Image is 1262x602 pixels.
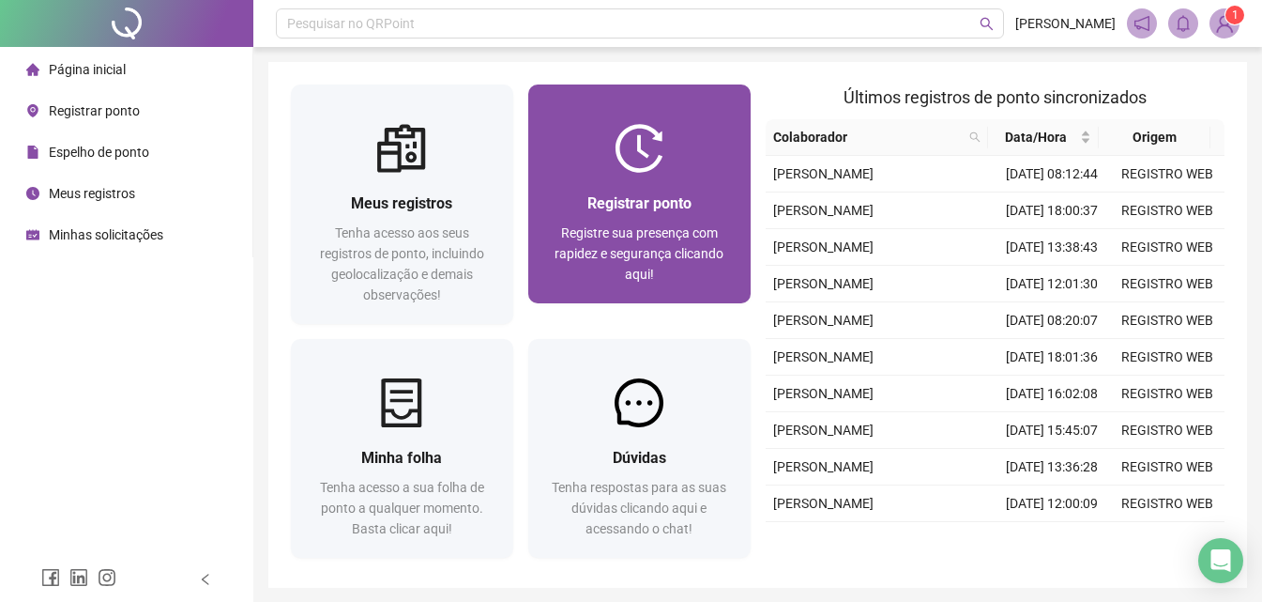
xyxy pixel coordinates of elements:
span: schedule [26,228,39,241]
span: Tenha respostas para as suas dúvidas clicando aqui e acessando o chat! [552,480,726,536]
span: [PERSON_NAME] [773,166,874,181]
td: REGISTRO WEB [1110,156,1224,193]
span: [PERSON_NAME] [773,349,874,364]
td: [DATE] 18:00:37 [995,193,1109,229]
span: [PERSON_NAME] [773,276,874,291]
a: DúvidasTenha respostas para as suas dúvidas clicando aqui e acessando o chat! [528,339,751,558]
span: Data/Hora [996,127,1077,147]
div: Open Intercom Messenger [1198,538,1243,583]
span: [PERSON_NAME] [773,313,874,328]
span: 1 [1232,8,1239,22]
span: Tenha acesso a sua folha de ponto a qualquer momento. Basta clicar aqui! [320,480,484,536]
span: [PERSON_NAME] [773,203,874,218]
td: REGISTRO WEB [1110,339,1224,376]
span: facebook [41,568,60,587]
td: REGISTRO WEB [1110,449,1224,486]
span: Minha folha [361,449,442,467]
td: [DATE] 16:02:08 [995,376,1109,412]
a: Registrar pontoRegistre sua presença com rapidez e segurança clicando aqui! [528,85,751,303]
span: Página inicial [49,62,126,77]
span: [PERSON_NAME] [773,386,874,401]
td: [DATE] 13:38:43 [995,229,1109,266]
span: Tenha acesso aos seus registros de ponto, incluindo geolocalização e demais observações! [320,225,484,302]
span: Registrar ponto [587,194,692,212]
td: [DATE] 08:20:07 [995,302,1109,339]
th: Data/Hora [988,119,1100,156]
td: REGISTRO WEB [1110,486,1224,522]
td: REGISTRO WEB [1110,266,1224,302]
img: 89297 [1210,9,1239,38]
a: Minha folhaTenha acesso a sua folha de ponto a qualquer momento. Basta clicar aqui! [291,339,513,558]
td: REGISTRO WEB [1110,229,1224,266]
td: [DATE] 12:01:30 [995,266,1109,302]
span: [PERSON_NAME] [1015,13,1116,34]
td: [DATE] 12:00:09 [995,486,1109,522]
td: REGISTRO WEB [1110,522,1224,559]
td: [DATE] 15:45:07 [995,412,1109,449]
span: instagram [98,568,116,587]
span: notification [1133,15,1150,32]
span: Últimos registros de ponto sincronizados [844,87,1147,107]
a: Meus registrosTenha acesso aos seus registros de ponto, incluindo geolocalização e demais observa... [291,85,513,324]
span: search [969,131,981,143]
span: Meus registros [49,186,135,201]
span: Minhas solicitações [49,227,163,242]
td: [DATE] 08:12:44 [995,156,1109,193]
span: Colaborador [773,127,962,147]
span: Meus registros [351,194,452,212]
td: REGISTRO WEB [1110,412,1224,449]
span: file [26,146,39,159]
span: [PERSON_NAME] [773,496,874,511]
span: [PERSON_NAME] [773,239,874,255]
span: Espelho de ponto [49,145,149,160]
span: home [26,63,39,76]
td: REGISTRO WEB [1110,193,1224,229]
span: [PERSON_NAME] [773,459,874,474]
span: [PERSON_NAME] [773,423,874,438]
span: search [980,17,994,31]
sup: Atualize o seu contato no menu Meus Dados [1225,6,1244,24]
span: Registrar ponto [49,103,140,118]
span: clock-circle [26,187,39,200]
td: REGISTRO WEB [1110,376,1224,412]
td: [DATE] 18:00:23 [995,522,1109,559]
span: environment [26,104,39,117]
th: Origem [1099,119,1210,156]
span: Dúvidas [613,449,666,467]
span: left [199,573,212,586]
td: REGISTRO WEB [1110,302,1224,339]
span: linkedin [69,568,88,587]
td: [DATE] 13:36:28 [995,449,1109,486]
span: bell [1175,15,1192,32]
td: [DATE] 18:01:36 [995,339,1109,376]
span: Registre sua presença com rapidez e segurança clicando aqui! [555,225,723,282]
span: search [966,123,984,151]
